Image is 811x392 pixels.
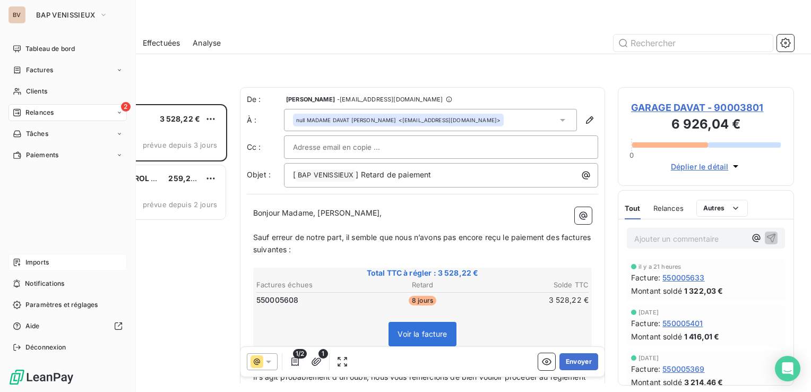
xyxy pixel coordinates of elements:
h3: 6 926,04 € [631,115,781,136]
span: null MADAME DAVAT [PERSON_NAME] [296,116,396,124]
span: Déconnexion [25,343,66,352]
span: 550005608 [256,295,298,305]
span: [DATE] [639,309,659,316]
span: 2 [121,102,131,112]
span: prévue depuis 3 jours [143,141,217,149]
span: Paiements [26,150,58,160]
span: [DATE] [639,355,659,361]
span: De : [247,94,284,105]
input: Adresse email en copie ... [293,139,407,155]
th: Factures échues [256,279,366,291]
span: prévue depuis 2 jours [143,200,217,209]
span: - [EMAIL_ADDRESS][DOMAIN_NAME] [337,96,443,103]
span: Facture : [631,363,660,374]
button: Déplier le détail [668,160,745,173]
span: [ [293,170,296,179]
button: Autres [696,200,748,217]
label: À : [247,115,284,125]
button: Envoyer [559,353,598,370]
span: 259,24 € [168,174,202,183]
span: ] Retard de paiement [356,170,431,179]
span: GARAGE DAVAT - 90003801 [631,100,781,115]
span: Tâches [26,129,48,139]
span: Objet : [247,170,271,179]
span: Facture : [631,318,660,329]
td: 3 528,22 € [479,294,589,306]
span: 8 jours [409,296,436,305]
span: [PERSON_NAME] [286,96,335,103]
th: Solde TTC [479,279,589,291]
img: Logo LeanPay [8,369,74,386]
div: BV [8,6,25,23]
div: grid [51,104,227,392]
span: BAP VENISSIEUX [36,11,95,19]
span: Effectuées [143,38,180,48]
span: Notifications [25,279,64,288]
span: 3 214,46 € [684,377,723,388]
label: Cc : [247,142,284,152]
span: Analyse [193,38,221,48]
span: 3 528,22 € [160,114,201,123]
span: il y a 21 heures [639,263,681,270]
span: Imports [25,258,49,267]
span: 0 [629,151,634,159]
span: BAP VENISSIEUX [296,169,355,182]
span: Déplier le détail [671,161,729,172]
span: 550005633 [662,272,704,283]
span: 1 416,01 € [684,331,720,342]
span: Montant soldé [631,331,682,342]
span: Montant soldé [631,377,682,388]
span: Sauf erreur de notre part, il semble que nous n’avons pas encore reçu le paiement des factures su... [253,233,593,254]
span: Relances [653,204,684,212]
span: Paramètres et réglages [25,300,98,310]
span: Tableau de bord [25,44,75,54]
span: 1 322,03 € [684,285,723,296]
span: Clients [26,87,47,96]
span: Voir la facture [398,329,447,338]
span: Bonjour Madame, [PERSON_NAME], [253,208,382,217]
div: <[EMAIL_ADDRESS][DOMAIN_NAME]> [296,116,501,124]
a: Aide [8,318,127,335]
span: 1/2 [293,349,307,359]
span: Total TTC à régler : 3 528,22 € [255,268,590,278]
span: 550005369 [662,363,704,374]
span: Montant soldé [631,285,682,296]
span: 1 [318,349,328,359]
input: Rechercher [614,35,773,52]
span: Factures [26,65,53,75]
th: Retard [367,279,478,291]
div: Open Intercom Messenger [775,356,800,381]
span: Relances [25,108,54,117]
span: Facture : [631,272,660,283]
span: Aide [25,321,40,331]
span: 550005401 [662,318,703,329]
span: Tout [625,204,641,212]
